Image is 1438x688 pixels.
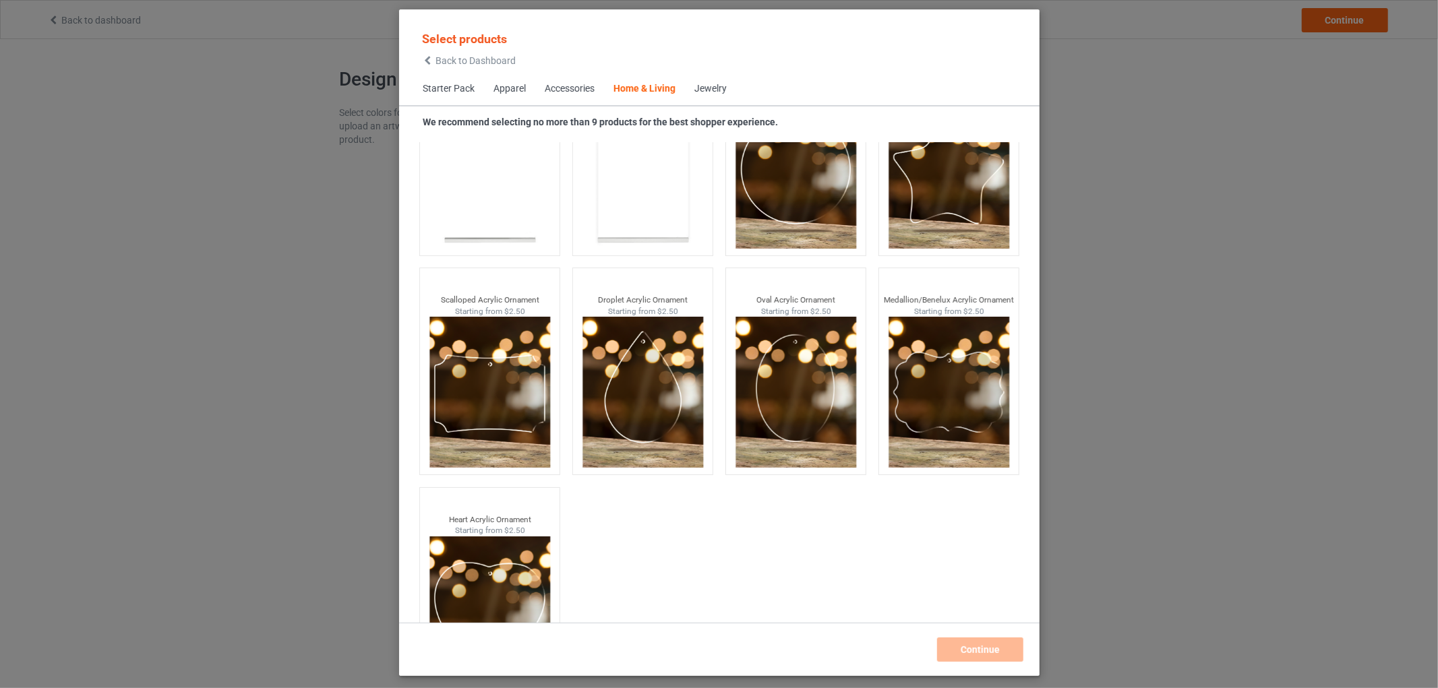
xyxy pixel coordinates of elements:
[504,526,525,535] span: $2.50
[423,117,778,127] strong: We recommend selecting no more than 9 products for the best shopper experience.
[545,82,595,96] div: Accessories
[694,82,727,96] div: Jewelry
[572,294,713,306] div: Droplet Acrylic Ornament
[963,307,984,316] span: $2.50
[878,294,1019,306] div: Medallion/Benelux Acrylic Ornament
[657,307,678,316] span: $2.50
[878,306,1019,317] div: Starting from
[572,306,713,317] div: Starting from
[429,98,549,249] img: regular.jpg
[422,32,507,46] span: Select products
[419,294,560,306] div: Scalloped Acrylic Ornament
[735,317,856,468] img: oval-thumbnail.png
[810,307,831,316] span: $2.50
[419,525,560,536] div: Starting from
[493,82,526,96] div: Apparel
[888,317,1009,468] img: medallion-thumbnail.png
[429,317,549,468] img: scalloped-thumbnail.png
[413,73,484,105] span: Starter Pack
[582,317,702,468] img: drop-thumbnail.png
[429,536,549,687] img: heart-thumbnail.png
[419,306,560,317] div: Starting from
[735,98,856,249] img: circle-thumbnail.png
[888,98,1009,249] img: star-thumbnail.png
[419,514,560,526] div: Heart Acrylic Ornament
[504,307,525,316] span: $2.50
[582,98,702,249] img: regular.jpg
[436,55,516,66] span: Back to Dashboard
[725,294,866,306] div: Oval Acrylic Ornament
[613,82,676,96] div: Home & Living
[725,306,866,317] div: Starting from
